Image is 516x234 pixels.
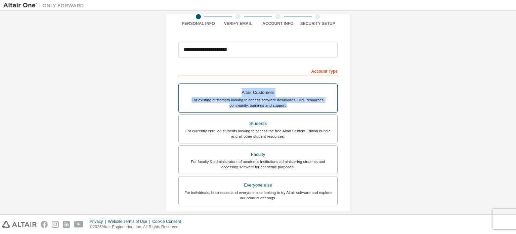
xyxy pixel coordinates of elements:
[152,219,185,224] div: Cookie Consent
[218,21,258,26] div: Verify Email
[183,128,333,139] div: For currently enrolled students looking to access the free Altair Student Edition bundle and all ...
[258,21,298,26] div: Account Info
[183,119,333,128] div: Students
[90,224,185,230] p: © 2025 Altair Engineering, Inc. All Rights Reserved.
[41,221,48,228] img: facebook.svg
[183,97,333,108] div: For existing customers looking to access software downloads, HPC resources, community, trainings ...
[90,219,108,224] div: Privacy
[3,2,87,9] img: Altair One
[183,180,333,190] div: Everyone else
[74,221,84,228] img: youtube.svg
[2,221,37,228] img: altair_logo.svg
[108,219,152,224] div: Website Terms of Use
[183,190,333,201] div: For individuals, businesses and everyone else looking to try Altair software and explore our prod...
[178,65,338,76] div: Account Type
[298,21,338,26] div: Security Setup
[52,221,59,228] img: instagram.svg
[63,221,70,228] img: linkedin.svg
[183,159,333,170] div: For faculty & administrators of academic institutions administering students and accessing softwa...
[183,88,333,97] div: Altair Customers
[178,21,218,26] div: Personal Info
[183,150,333,159] div: Faculty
